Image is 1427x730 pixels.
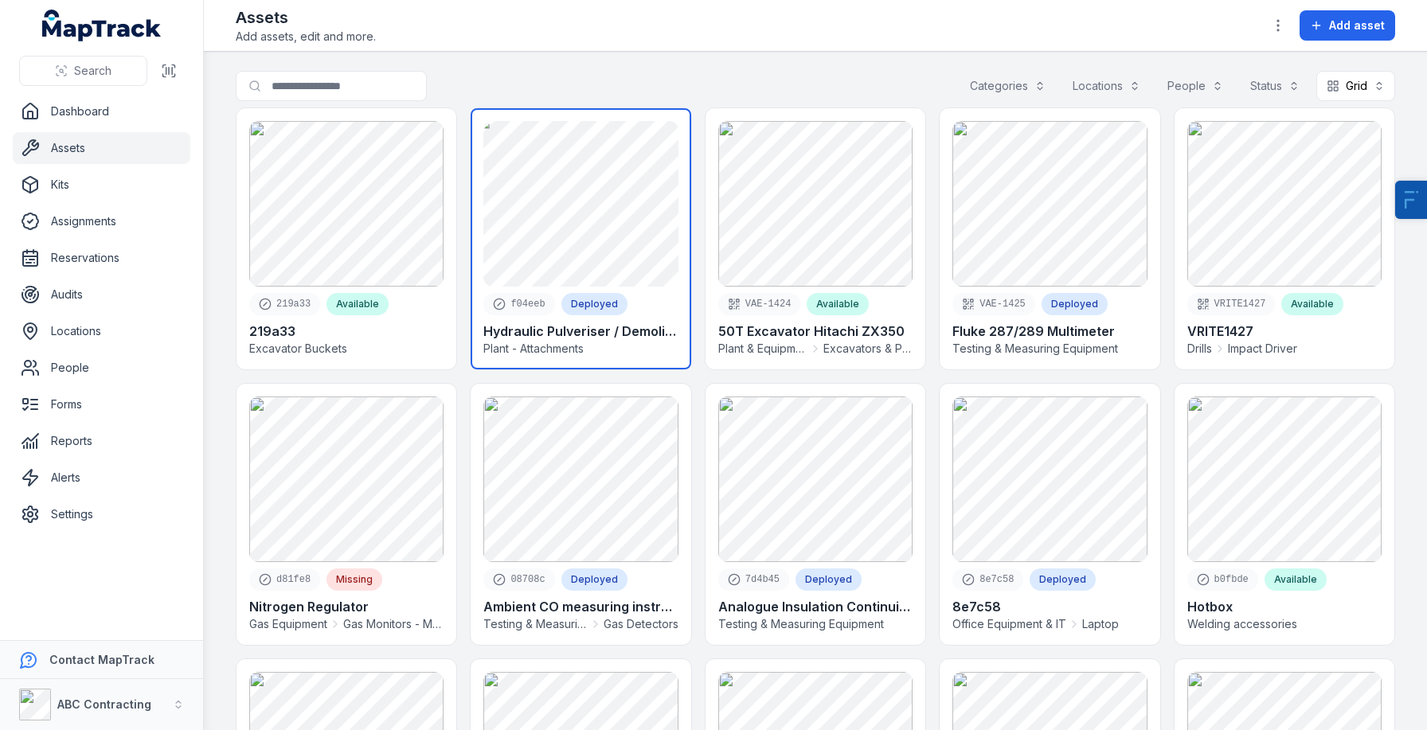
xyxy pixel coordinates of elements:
a: Audits [13,279,190,310]
strong: ABC Contracting [57,697,151,711]
button: Grid [1316,71,1395,101]
h2: Assets [236,6,376,29]
button: Locations [1062,71,1151,101]
span: Search [74,63,111,79]
a: People [13,352,190,384]
a: Settings [13,498,190,530]
a: Kits [13,169,190,201]
button: People [1157,71,1233,101]
strong: Contact MapTrack [49,653,154,666]
span: Add asset [1329,18,1385,33]
a: MapTrack [42,10,162,41]
a: Forms [13,388,190,420]
a: Reports [13,425,190,457]
a: Locations [13,315,190,347]
a: Alerts [13,462,190,494]
span: Add assets, edit and more. [236,29,376,45]
button: Add asset [1300,10,1395,41]
button: Search [19,56,147,86]
a: Assignments [13,205,190,237]
button: Categories [960,71,1056,101]
a: Dashboard [13,96,190,127]
a: Assets [13,132,190,164]
a: Reservations [13,242,190,274]
button: Status [1240,71,1310,101]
